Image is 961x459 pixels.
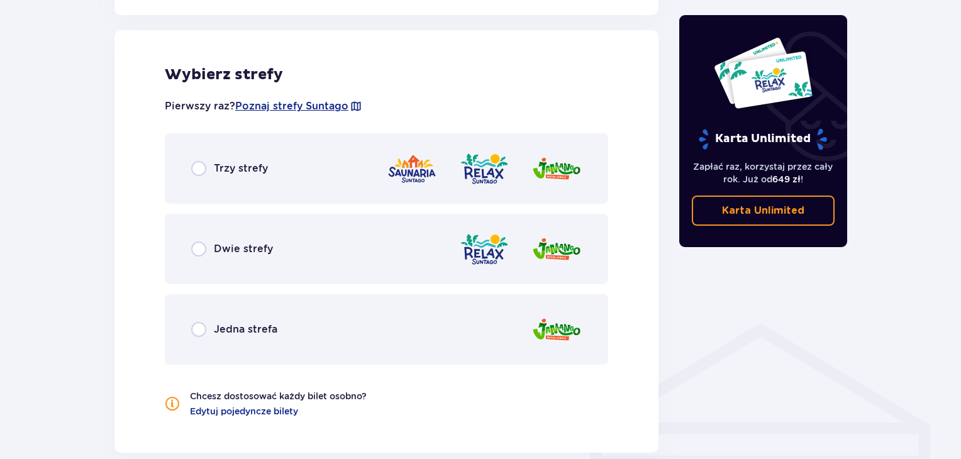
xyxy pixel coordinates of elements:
p: Dwie strefy [214,242,273,256]
p: Trzy strefy [214,162,268,175]
p: Karta Unlimited [697,128,828,150]
img: zone logo [531,151,582,187]
a: Edytuj pojedyncze bilety [190,405,298,418]
p: Karta Unlimited [722,204,804,218]
img: zone logo [387,151,437,187]
p: Zapłać raz, korzystaj przez cały rok. Już od ! [692,160,835,185]
img: zone logo [459,231,509,267]
img: zone logo [459,151,509,187]
a: Karta Unlimited [692,196,835,226]
a: Poznaj strefy Suntago [235,99,348,113]
span: 649 zł [772,174,801,184]
p: Chcesz dostosować każdy bilet osobno? [190,390,367,402]
img: zone logo [531,231,582,267]
p: Pierwszy raz? [165,99,362,113]
img: zone logo [531,312,582,348]
p: Wybierz strefy [165,65,608,84]
p: Jedna strefa [214,323,277,336]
